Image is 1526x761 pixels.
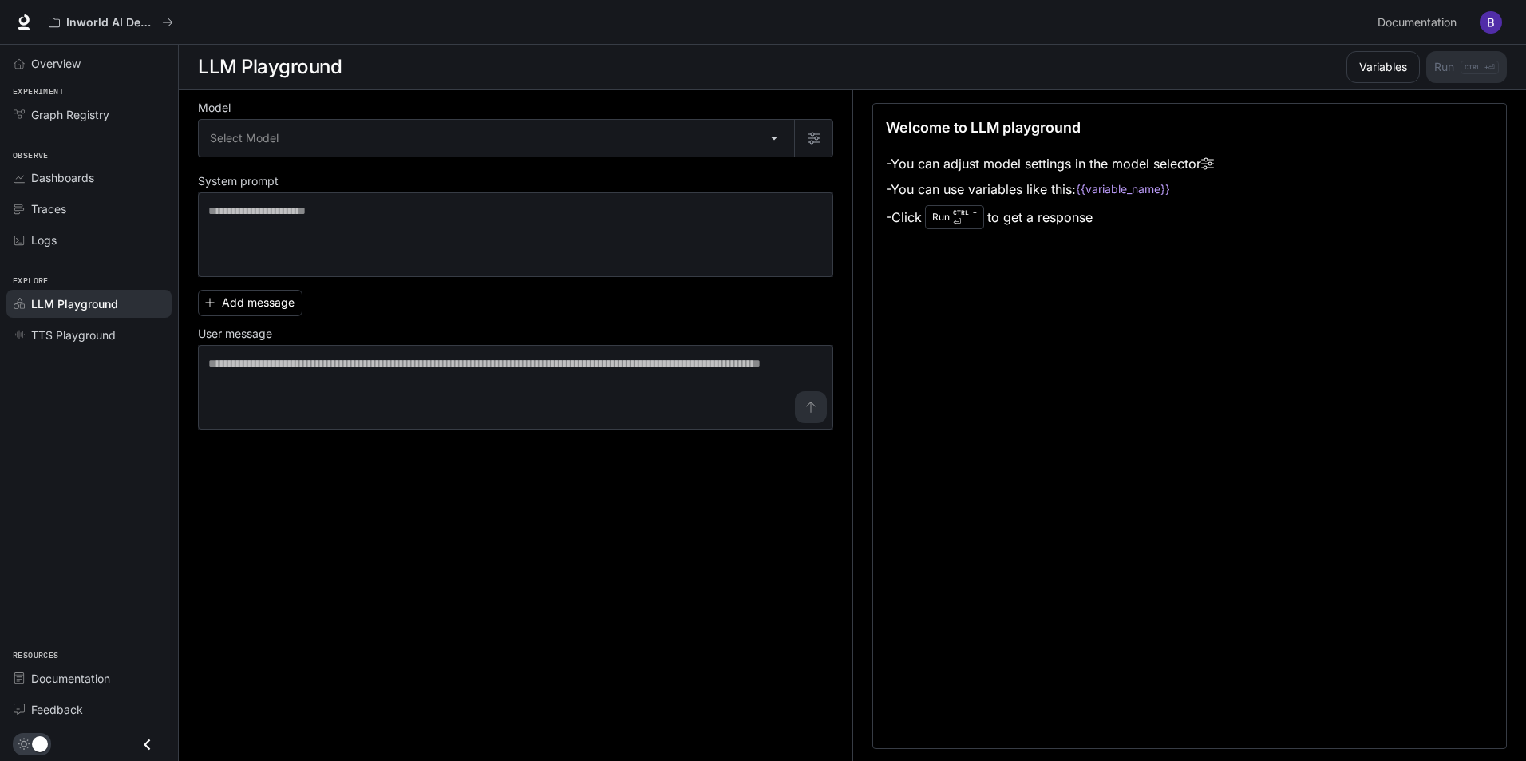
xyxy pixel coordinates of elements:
[1480,11,1502,34] img: User avatar
[1371,6,1469,38] a: Documentation
[31,55,81,72] span: Overview
[31,327,116,343] span: TTS Playground
[198,102,231,113] p: Model
[953,208,977,227] p: ⏎
[6,321,172,349] a: TTS Playground
[886,202,1214,232] li: - Click to get a response
[6,164,172,192] a: Dashboards
[1378,13,1457,33] span: Documentation
[42,6,180,38] button: All workspaces
[953,208,977,217] p: CTRL +
[886,151,1214,176] li: - You can adjust model settings in the model selector
[6,226,172,254] a: Logs
[129,728,165,761] button: Close drawer
[210,130,279,146] span: Select Model
[31,701,83,718] span: Feedback
[66,16,156,30] p: Inworld AI Demos
[6,696,172,723] a: Feedback
[1346,51,1420,83] button: Variables
[32,735,48,752] span: Dark mode toggle
[198,51,342,83] h1: LLM Playground
[6,195,172,223] a: Traces
[6,664,172,692] a: Documentation
[198,290,302,316] button: Add message
[6,101,172,129] a: Graph Registry
[31,200,66,217] span: Traces
[31,169,94,186] span: Dashboards
[31,106,109,123] span: Graph Registry
[925,205,984,229] div: Run
[198,176,279,187] p: System prompt
[31,232,57,248] span: Logs
[1076,181,1170,197] code: {{variable_name}}
[31,295,118,312] span: LLM Playground
[886,117,1081,138] p: Welcome to LLM playground
[198,328,272,339] p: User message
[199,120,794,157] div: Select Model
[31,670,110,687] span: Documentation
[1475,6,1507,38] button: User avatar
[6,290,172,318] a: LLM Playground
[886,176,1214,202] li: - You can use variables like this:
[6,50,172,77] a: Overview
